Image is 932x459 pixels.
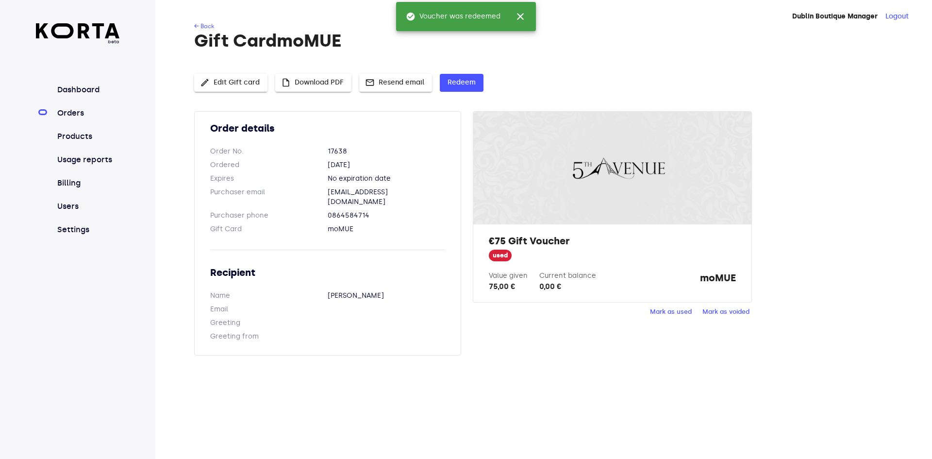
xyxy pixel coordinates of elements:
[359,74,432,92] button: Resend email
[36,23,120,45] a: beta
[210,160,328,170] dt: Ordered
[194,23,214,30] a: ← Back
[509,5,532,28] button: close
[55,107,120,119] a: Orders
[36,23,120,38] img: Korta
[210,332,328,341] dt: Greeting from
[539,281,596,292] div: 0,00 €
[210,266,445,279] h2: Recipient
[489,234,735,248] h2: €75 Gift Voucher
[328,291,445,301] dd: [PERSON_NAME]
[885,12,909,21] button: Logout
[328,147,445,156] dd: 17638
[702,306,749,318] span: Mark as voided
[210,224,328,234] dt: Gift Card
[328,187,445,207] dd: [EMAIL_ADDRESS][DOMAIN_NAME]
[489,272,528,280] label: Value given
[328,174,445,184] dd: No expiration date
[539,272,596,280] label: Current balance
[328,211,445,221] dd: 0864584714
[36,38,120,45] span: beta
[700,305,752,320] button: Mark as voided
[200,78,210,87] span: edit
[440,74,483,92] button: Redeem
[792,12,878,20] strong: Dublin Boutique Manager
[515,11,526,22] span: close
[328,160,445,170] dd: [DATE]
[448,77,476,89] span: Redeem
[55,131,120,142] a: Products
[194,77,267,85] a: Edit Gift card
[283,77,344,89] span: Download PDF
[55,224,120,236] a: Settings
[55,177,120,189] a: Billing
[489,251,512,260] span: used
[367,77,424,89] span: Resend email
[648,305,694,320] button: Mark as used
[210,305,328,314] dt: Email
[700,271,736,292] strong: moMUE
[365,78,375,87] span: mail
[210,211,328,221] dt: Purchaser phone
[194,31,891,51] h1: Gift Card moMUE
[210,291,328,301] dt: Name
[210,174,328,184] dt: Expires
[194,74,267,92] button: Edit Gift card
[275,74,351,92] button: Download PDF
[328,224,445,234] dd: moMUE
[489,281,528,292] div: 75,00 €
[55,84,120,96] a: Dashboard
[406,12,500,21] span: Voucher was redeemed
[210,187,328,207] dt: Purchaser email
[210,121,445,135] h2: Order details
[281,78,291,87] span: insert_drive_file
[55,201,120,212] a: Users
[202,77,260,89] span: Edit Gift card
[210,318,328,328] dt: Greeting
[210,147,328,156] dt: Order No.
[55,154,120,166] a: Usage reports
[650,306,692,318] span: Mark as used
